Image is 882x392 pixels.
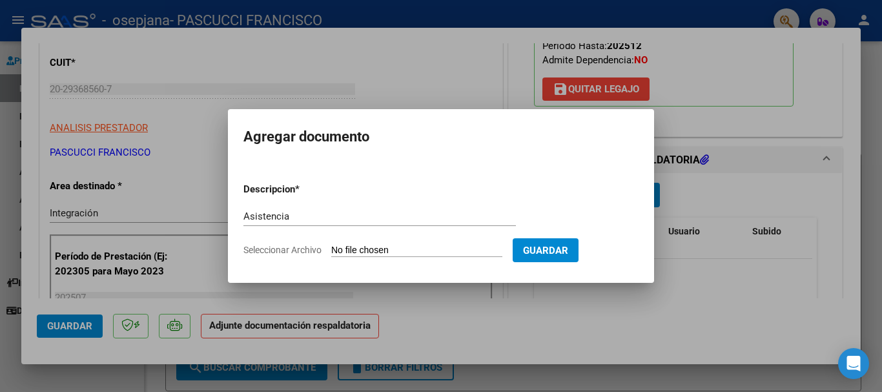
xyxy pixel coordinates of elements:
[243,182,362,197] p: Descripcion
[513,238,579,262] button: Guardar
[243,125,639,149] h2: Agregar documento
[838,348,869,379] div: Open Intercom Messenger
[523,245,568,256] span: Guardar
[243,245,322,255] span: Seleccionar Archivo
